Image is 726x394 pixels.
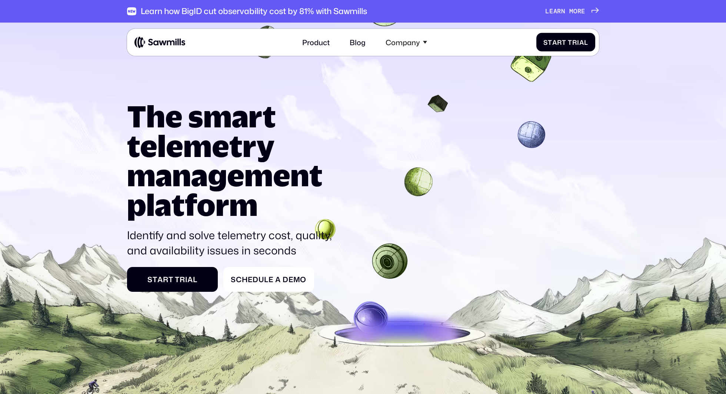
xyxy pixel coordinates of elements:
[231,275,236,284] span: S
[147,275,153,284] span: S
[185,275,187,284] span: i
[386,38,420,47] div: Company
[259,275,264,284] span: u
[283,275,289,284] span: D
[187,275,193,284] span: a
[577,39,579,46] span: i
[223,267,314,292] a: ScheduleaDemo
[269,275,273,284] span: e
[569,7,573,15] span: m
[236,275,242,284] span: c
[545,7,599,15] a: Learnmore
[579,39,584,46] span: a
[289,275,293,284] span: e
[568,39,572,46] span: T
[193,275,197,284] span: l
[584,39,588,46] span: l
[153,275,157,284] span: t
[175,275,180,284] span: T
[380,33,433,52] div: Company
[141,6,367,16] div: Learn how BigID cut observability cost by 81% with Sawmills
[253,275,259,284] span: d
[573,7,577,15] span: o
[242,275,248,284] span: h
[536,33,595,51] a: StartTrial
[180,275,185,284] span: r
[127,267,218,292] a: StartTrial
[553,7,557,15] span: a
[581,7,585,15] span: e
[157,275,163,284] span: a
[300,275,306,284] span: o
[557,39,562,46] span: r
[264,275,269,284] span: l
[297,33,335,52] a: Product
[549,7,553,15] span: e
[543,39,548,46] span: S
[344,33,371,52] a: Blog
[561,7,565,15] span: n
[577,7,582,15] span: r
[557,7,561,15] span: r
[127,101,337,219] h1: The smart telemetry management platform
[552,39,557,46] span: a
[545,7,549,15] span: L
[572,39,577,46] span: r
[169,275,173,284] span: t
[562,39,566,46] span: t
[275,275,281,284] span: a
[548,39,552,46] span: t
[293,275,300,284] span: m
[163,275,169,284] span: r
[248,275,253,284] span: e
[127,227,337,258] p: Identify and solve telemetry cost, quality, and availability issues in seconds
